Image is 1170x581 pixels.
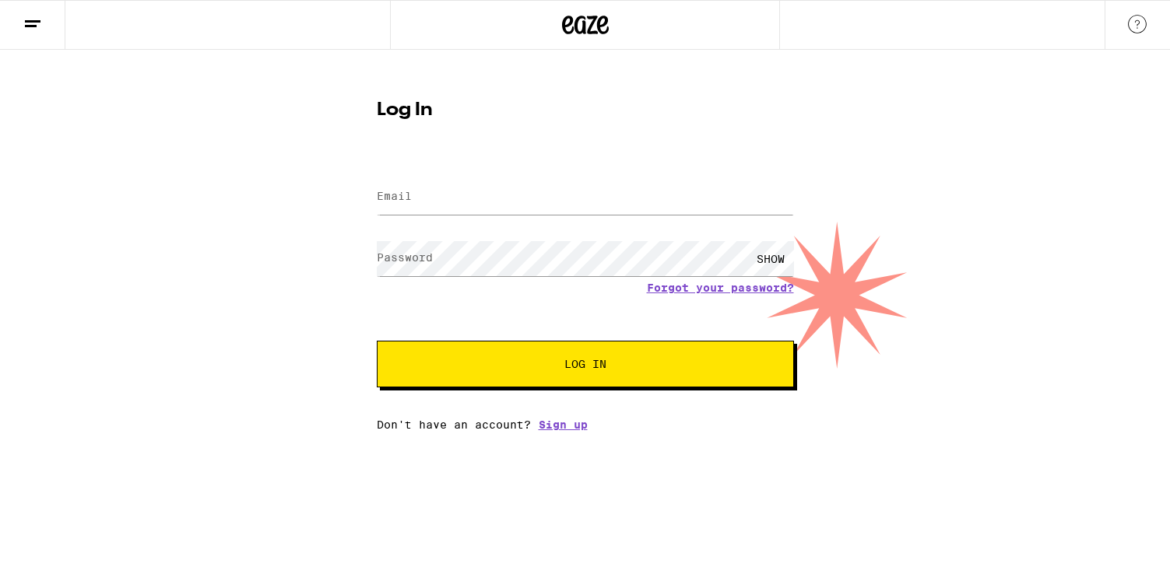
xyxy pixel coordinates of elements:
h1: Log In [377,101,794,120]
div: Don't have an account? [377,418,794,431]
label: Email [377,190,412,202]
div: SHOW [747,241,794,276]
input: Email [377,180,794,215]
label: Password [377,251,433,264]
a: Sign up [539,418,588,431]
button: Log In [377,341,794,387]
a: Forgot your password? [647,282,794,294]
span: Log In [564,359,606,369]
